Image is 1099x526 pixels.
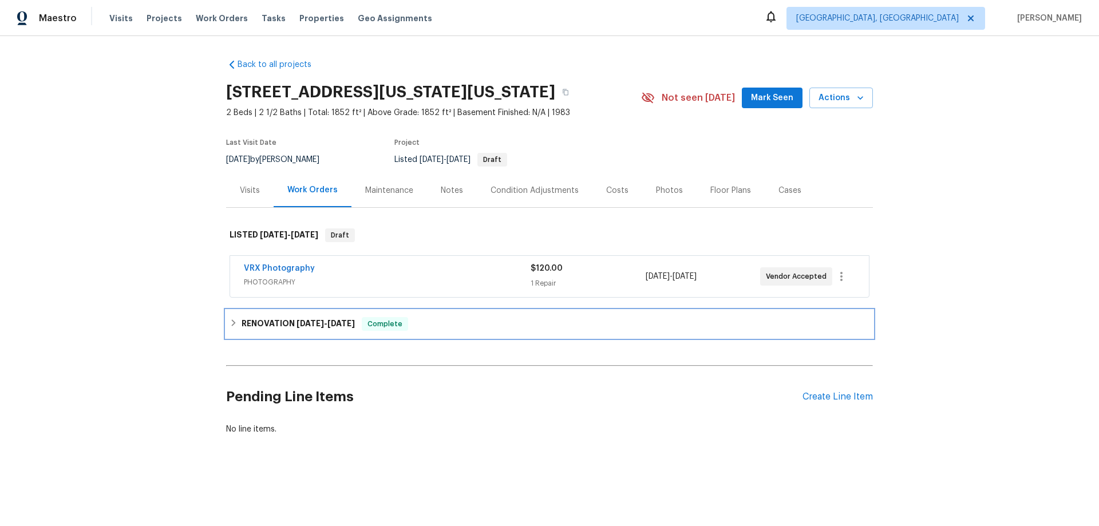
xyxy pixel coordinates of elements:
span: Draft [479,156,506,163]
span: Project [394,139,420,146]
div: by [PERSON_NAME] [226,153,333,167]
span: Visits [109,13,133,24]
span: [DATE] [446,156,471,164]
div: Costs [606,185,628,196]
span: 2 Beds | 2 1/2 Baths | Total: 1852 ft² | Above Grade: 1852 ft² | Basement Finished: N/A | 1983 [226,107,641,118]
span: [DATE] [226,156,250,164]
div: Notes [441,185,463,196]
span: [DATE] [327,319,355,327]
div: Cases [778,185,801,196]
span: - [297,319,355,327]
span: Listed [394,156,507,164]
button: Actions [809,88,873,109]
div: Work Orders [287,184,338,196]
span: Properties [299,13,344,24]
button: Copy Address [555,82,576,102]
div: Photos [656,185,683,196]
span: [PERSON_NAME] [1013,13,1082,24]
span: Complete [363,318,407,330]
span: [DATE] [420,156,444,164]
div: Create Line Item [802,391,873,402]
span: Projects [147,13,182,24]
h6: LISTED [230,228,318,242]
span: - [260,231,318,239]
span: Last Visit Date [226,139,276,146]
div: No line items. [226,424,873,435]
span: Actions [819,91,864,105]
span: PHOTOGRAPHY [244,276,531,288]
span: $120.00 [531,264,563,272]
h2: Pending Line Items [226,370,802,424]
span: - [646,271,697,282]
div: LISTED [DATE]-[DATE]Draft [226,217,873,254]
span: [GEOGRAPHIC_DATA], [GEOGRAPHIC_DATA] [796,13,959,24]
span: Maestro [39,13,77,24]
div: Visits [240,185,260,196]
h6: RENOVATION [242,317,355,331]
a: Back to all projects [226,59,336,70]
span: Vendor Accepted [766,271,831,282]
span: Tasks [262,14,286,22]
span: [DATE] [646,272,670,280]
span: [DATE] [291,231,318,239]
h2: [STREET_ADDRESS][US_STATE][US_STATE] [226,86,555,98]
div: Floor Plans [710,185,751,196]
span: [DATE] [260,231,287,239]
span: Not seen [DATE] [662,92,735,104]
span: - [420,156,471,164]
span: [DATE] [673,272,697,280]
span: Mark Seen [751,91,793,105]
button: Mark Seen [742,88,802,109]
span: Draft [326,230,354,241]
div: Condition Adjustments [491,185,579,196]
div: RENOVATION [DATE]-[DATE]Complete [226,310,873,338]
div: 1 Repair [531,278,645,289]
span: [DATE] [297,319,324,327]
a: VRX Photography [244,264,315,272]
span: Work Orders [196,13,248,24]
span: Geo Assignments [358,13,432,24]
div: Maintenance [365,185,413,196]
